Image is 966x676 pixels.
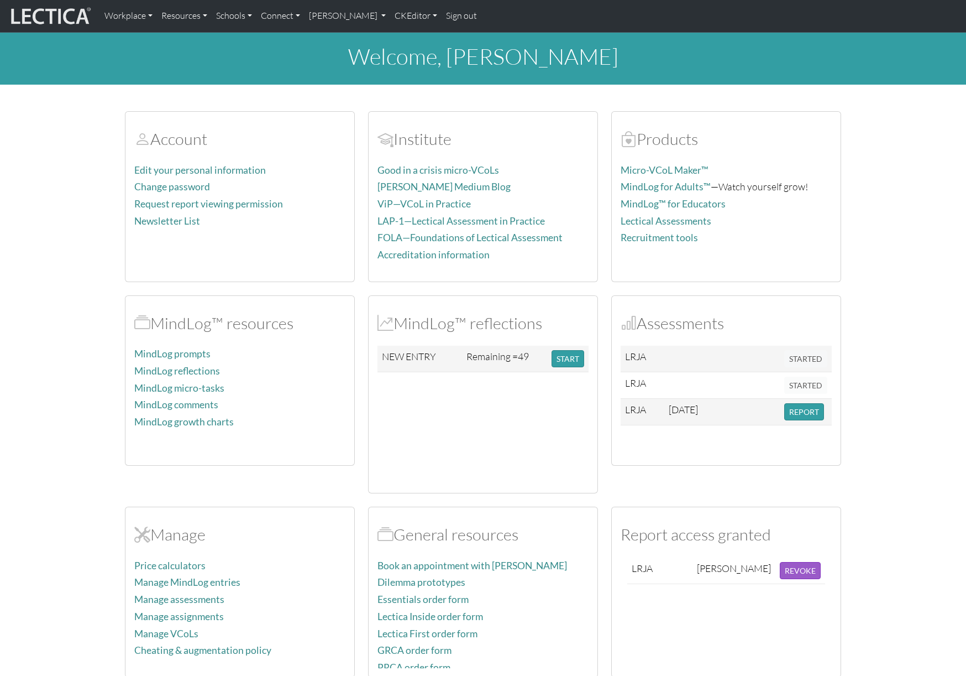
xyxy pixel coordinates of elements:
a: MindLog reflections [134,365,220,377]
h2: General resources [377,525,589,544]
img: lecticalive [8,6,91,27]
a: Manage assignments [134,611,224,622]
a: Sign out [442,4,481,28]
a: Connect [256,4,305,28]
h2: Manage [134,525,345,544]
span: [DATE] [669,403,698,415]
td: LRJA [627,558,692,584]
a: Edit your personal information [134,164,266,176]
a: Lectical Assessments [621,215,711,227]
a: MindLog growth charts [134,416,234,428]
a: Lectica First order form [377,628,477,639]
a: MindLog prompts [134,348,211,360]
a: FOLA—Foundations of Lectical Assessment [377,232,563,243]
a: Micro-VCoL Maker™ [621,164,708,176]
a: Manage VCoLs [134,628,198,639]
a: Accreditation information [377,249,490,261]
span: Assessments [621,313,637,333]
a: Good in a crisis micro-VCoLs [377,164,499,176]
a: Change password [134,181,210,193]
a: MindLog comments [134,399,218,410]
a: CKEditor [390,4,442,28]
a: MindLog™ for Educators [621,198,726,210]
a: [PERSON_NAME] Medium Blog [377,181,511,193]
a: Book an appointment with [PERSON_NAME] [377,560,567,571]
a: Manage MindLog entries [134,576,240,588]
button: START [552,350,584,367]
a: Cheating & augmentation policy [134,644,271,656]
span: 49 [518,350,529,362]
a: [PERSON_NAME] [305,4,390,28]
h2: MindLog™ resources [134,314,345,333]
td: LRJA [621,372,664,399]
h2: Report access granted [621,525,832,544]
h2: Products [621,129,832,149]
p: —Watch yourself grow! [621,179,832,195]
span: Manage [134,524,150,544]
span: MindLog [377,313,393,333]
span: Account [377,129,393,149]
a: Lectica Inside order form [377,611,483,622]
a: Schools [212,4,256,28]
a: LAP-1—Lectical Assessment in Practice [377,215,545,227]
span: Products [621,129,637,149]
a: MindLog micro-tasks [134,382,224,394]
a: Price calculators [134,560,206,571]
h2: Assessments [621,314,832,333]
td: LRJA [621,346,664,372]
h2: Account [134,129,345,149]
td: Remaining = [462,346,547,372]
a: Dilemma prototypes [377,576,465,588]
h2: Institute [377,129,589,149]
button: REVOKE [780,562,821,579]
span: Resources [377,524,393,544]
a: Request report viewing permission [134,198,283,210]
h2: MindLog™ reflections [377,314,589,333]
td: LRJA [621,399,664,425]
span: MindLog™ resources [134,313,150,333]
td: NEW ENTRY [377,346,462,372]
a: Newsletter List [134,215,200,227]
a: ViP—VCoL in Practice [377,198,471,210]
a: MindLog for Adults™ [621,181,711,193]
a: Essentials order form [377,594,469,605]
div: [PERSON_NAME] [697,562,771,575]
a: Manage assessments [134,594,224,605]
a: PRCA order form [377,662,450,673]
a: Recruitment tools [621,232,698,243]
a: Resources [157,4,212,28]
a: GRCA order form [377,644,452,656]
span: Account [134,129,150,149]
a: Workplace [100,4,157,28]
button: REPORT [784,403,824,420]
